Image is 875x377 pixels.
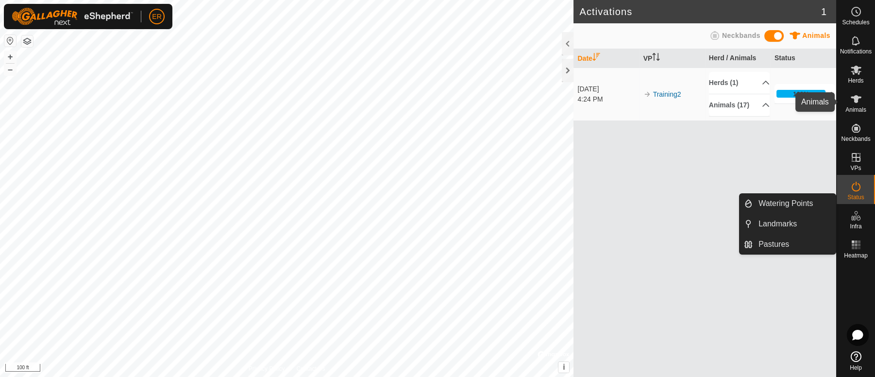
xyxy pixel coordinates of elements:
[249,364,285,373] a: Privacy Policy
[848,78,863,84] span: Herds
[847,194,864,200] span: Status
[740,235,836,254] li: Pastures
[776,90,826,98] div: 100%
[850,223,861,229] span: Infra
[12,8,133,25] img: Gallagher Logo
[821,4,826,19] span: 1
[652,54,660,62] p-sorticon: Activate to sort
[21,35,33,47] button: Map Layers
[850,165,861,171] span: VPs
[296,364,325,373] a: Contact Us
[740,214,836,234] li: Landmarks
[577,94,639,104] div: 4:24 PM
[653,90,681,98] a: Training2
[709,72,770,94] p-accordion-header: Herds (1)
[4,64,16,75] button: –
[841,136,870,142] span: Neckbands
[152,12,161,22] span: ER
[850,365,862,371] span: Help
[840,49,872,54] span: Notifications
[709,94,770,116] p-accordion-header: Animals (17)
[558,362,569,373] button: i
[842,19,869,25] span: Schedules
[837,347,875,375] a: Help
[753,214,836,234] a: Landmarks
[753,194,836,213] a: Watering Points
[639,49,705,68] th: VP
[844,253,868,258] span: Heatmap
[4,51,16,63] button: +
[845,107,866,113] span: Animals
[774,84,836,103] p-accordion-header: 100%
[4,35,16,47] button: Reset Map
[758,239,789,250] span: Pastures
[579,6,821,17] h2: Activations
[753,235,836,254] a: Pastures
[722,32,760,39] span: Neckbands
[793,89,809,99] div: 100%
[643,90,651,98] img: arrow
[577,84,639,94] div: [DATE]
[563,363,565,371] span: i
[705,49,771,68] th: Herd / Animals
[758,198,813,209] span: Watering Points
[771,49,836,68] th: Status
[592,54,600,62] p-sorticon: Activate to sort
[740,194,836,213] li: Watering Points
[573,49,639,68] th: Date
[758,218,797,230] span: Landmarks
[802,32,830,39] span: Animals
